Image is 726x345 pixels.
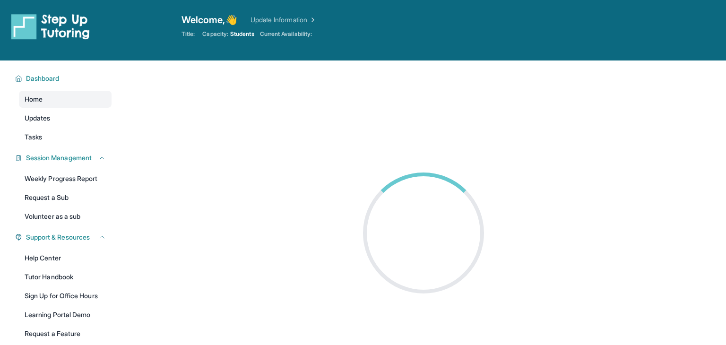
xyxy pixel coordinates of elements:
[19,287,112,304] a: Sign Up for Office Hours
[22,153,106,163] button: Session Management
[19,91,112,108] a: Home
[202,30,228,38] span: Capacity:
[19,325,112,342] a: Request a Feature
[25,113,51,123] span: Updates
[19,189,112,206] a: Request a Sub
[19,129,112,146] a: Tasks
[19,170,112,187] a: Weekly Progress Report
[181,13,237,26] span: Welcome, 👋
[25,132,42,142] span: Tasks
[11,13,90,40] img: logo
[19,268,112,285] a: Tutor Handbook
[26,74,60,83] span: Dashboard
[25,95,43,104] span: Home
[19,110,112,127] a: Updates
[251,15,317,25] a: Update Information
[19,208,112,225] a: Volunteer as a sub
[307,15,317,25] img: Chevron Right
[26,233,90,242] span: Support & Resources
[19,250,112,267] a: Help Center
[26,153,92,163] span: Session Management
[19,306,112,323] a: Learning Portal Demo
[22,74,106,83] button: Dashboard
[260,30,312,38] span: Current Availability:
[22,233,106,242] button: Support & Resources
[181,30,195,38] span: Title:
[230,30,254,38] span: Students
